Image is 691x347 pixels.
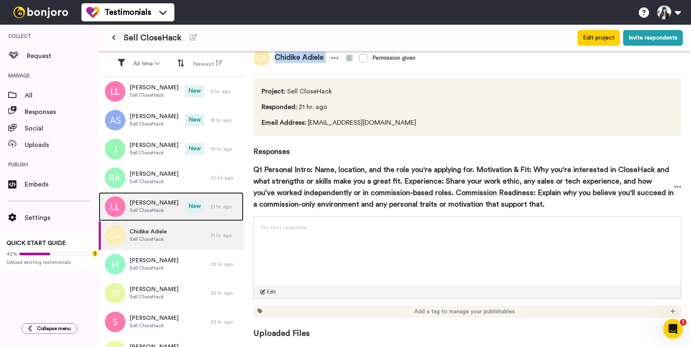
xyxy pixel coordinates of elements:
[91,250,99,257] div: Tooltip anchor
[7,251,17,257] span: 42%
[185,143,204,155] span: New
[10,7,72,18] img: bj-logo-header-white.svg
[185,200,204,213] span: New
[105,139,125,159] img: j.png
[130,228,167,236] span: Chidike Adiele
[211,175,239,181] div: 20 hr. ago
[253,50,270,66] img: ca.png
[99,192,243,221] a: [PERSON_NAME]Sell CloseHackNew21 hr. ago
[262,88,285,95] span: Project :
[372,54,415,62] div: Permission given
[27,51,99,61] span: Request
[130,207,179,214] span: Sell CloseHack
[104,7,151,18] span: Testimonials
[25,91,99,100] span: All
[130,285,179,293] span: [PERSON_NAME]
[25,123,99,133] span: Social
[346,55,352,61] img: info-yellow.svg
[37,325,71,332] span: Collapse menu
[130,178,179,185] span: Sell CloseHack
[185,114,204,126] span: New
[105,81,125,102] img: ll.png
[99,106,243,135] a: [PERSON_NAME]Sell CloseHackNew18 hr. ago
[260,225,307,231] span: No text response
[663,319,683,339] iframe: Intercom live chat
[130,84,179,92] span: [PERSON_NAME]
[99,307,243,336] a: [PERSON_NAME]Sell CloseHack23 hr. ago
[130,121,179,127] span: Sell CloseHack
[86,6,100,19] img: tm-color.svg
[270,50,329,66] span: Chidike Adiele
[188,56,228,72] button: Newest
[124,32,181,44] span: Sell CloseHack
[262,118,416,128] span: [EMAIL_ADDRESS][DOMAIN_NAME]
[99,221,243,250] a: Chidike AdieleSell CloseHack21 hr. ago
[7,240,66,246] span: QUICK START GUIDE
[99,279,243,307] a: [PERSON_NAME]Sell CloseHack22 hr. ago
[253,136,681,157] span: Responses
[262,104,297,110] span: Responded :
[262,102,416,112] span: 21 hr. ago
[262,119,306,126] span: Email Address :
[25,179,99,189] span: Embeds
[130,149,179,156] span: Sell CloseHack
[130,236,167,242] span: Sell CloseHack
[99,163,243,192] a: [PERSON_NAME]Sell CloseHack20 hr. ago
[253,318,681,339] span: Uploaded Files
[211,319,239,325] div: 23 hr. ago
[253,164,674,210] span: Q1 Personal Intro: Name, location, and the role you're applying for. Motivation & Fit: Why you're...
[130,112,179,121] span: [PERSON_NAME]
[105,254,125,275] img: h.png
[130,265,179,271] span: Sell CloseHack
[105,110,125,130] img: as.png
[128,56,165,71] button: All time
[21,323,77,334] button: Collapse menu
[185,85,204,98] span: New
[99,77,243,106] a: [PERSON_NAME]Sell CloseHackNew11 hr. ago
[130,293,179,300] span: Sell CloseHack
[105,312,125,332] img: s.png
[105,225,125,246] img: ca.png
[414,307,515,316] span: Add a tag to manage your publishables
[211,232,239,239] div: 21 hr. ago
[130,199,179,207] span: [PERSON_NAME]
[130,141,179,149] span: [PERSON_NAME]
[130,322,179,329] span: Sell CloseHack
[211,117,239,123] div: 18 hr. ago
[105,196,125,217] img: ll.png
[130,92,179,98] span: Sell CloseHack
[623,30,683,46] button: Invite respondents
[262,86,416,96] span: Sell CloseHack
[25,140,99,150] span: Uploads
[7,259,92,265] span: Upload existing testimonials
[130,170,179,178] span: [PERSON_NAME]
[211,261,239,268] div: 22 hr. ago
[680,319,686,326] span: 1
[130,256,179,265] span: [PERSON_NAME]
[267,289,276,295] span: Edit
[130,314,179,322] span: [PERSON_NAME]
[25,213,99,223] span: Settings
[211,146,239,152] div: 19 hr. ago
[99,250,243,279] a: [PERSON_NAME]Sell CloseHack22 hr. ago
[577,30,620,46] button: Edit project
[105,283,125,303] img: jr.png
[211,290,239,296] div: 22 hr. ago
[99,135,243,163] a: [PERSON_NAME]Sell CloseHackNew19 hr. ago
[211,203,239,210] div: 21 hr. ago
[25,107,99,117] span: Responses
[105,168,125,188] img: ra.png
[211,88,239,95] div: 11 hr. ago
